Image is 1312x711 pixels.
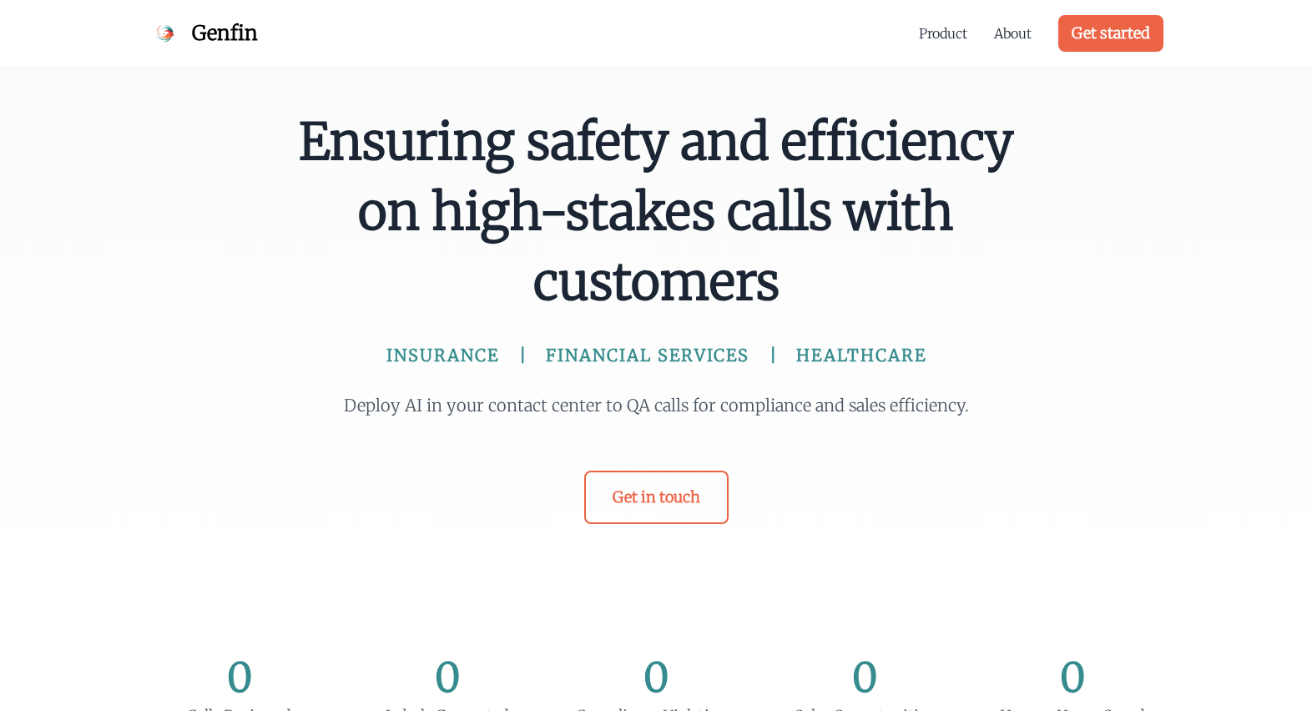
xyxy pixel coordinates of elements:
div: 0 [774,658,956,698]
span: | [770,344,776,367]
div: 0 [565,658,747,698]
a: Get in touch [584,471,729,524]
span: | [519,344,526,367]
a: Product [919,23,967,43]
div: 0 [981,658,1163,698]
span: HEALTHCARE [796,344,926,367]
div: 0 [149,658,331,698]
span: FINANCIAL SERVICES [546,344,749,367]
a: About [994,23,1032,43]
span: Ensuring safety and efficiency on high-stakes calls with customers [295,107,1017,317]
img: Genfin Logo [149,17,182,50]
a: Genfin [149,17,258,50]
span: INSURANCE [386,344,499,367]
span: Genfin [192,20,258,47]
a: Get started [1058,15,1163,52]
p: Deploy AI in your contact center to QA calls for compliance and sales efficiency. [336,394,976,417]
div: 0 [357,658,539,698]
